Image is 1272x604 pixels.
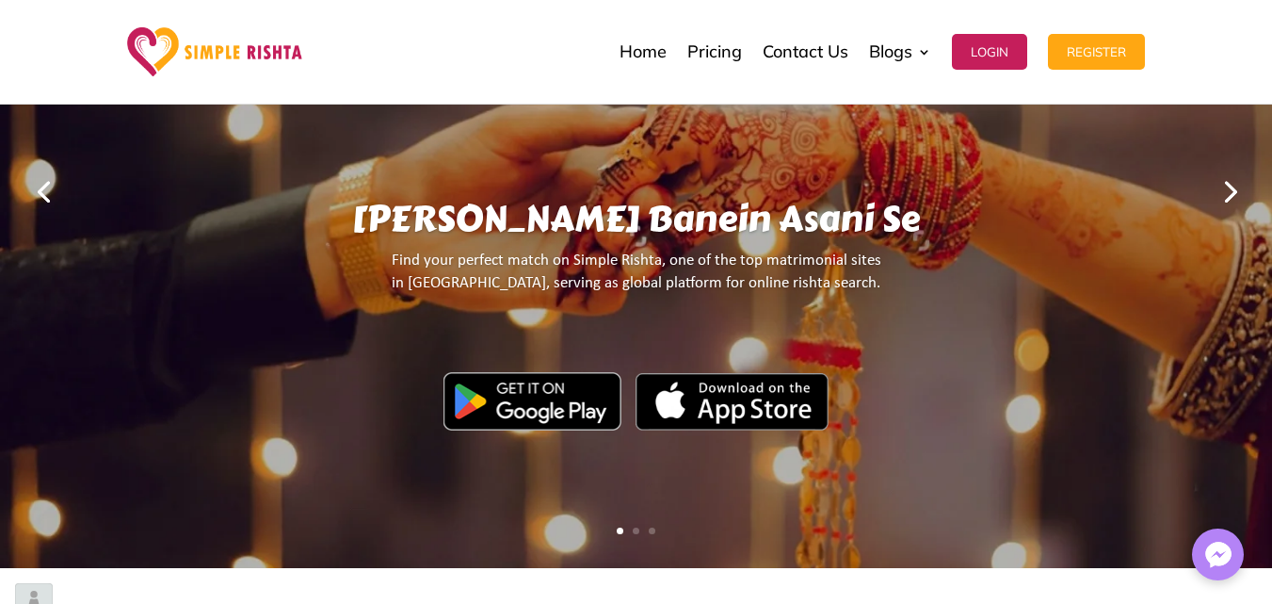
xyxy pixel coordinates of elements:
button: Login [952,34,1027,70]
a: Blogs [869,5,931,99]
img: Google Play [443,372,621,431]
a: Login [952,5,1027,99]
p: Find your perfect match on Simple Rishta, one of the top matrimonial sites in [GEOGRAPHIC_DATA], ... [166,250,1106,311]
a: Register [1048,5,1145,99]
button: Register [1048,34,1145,70]
a: 1 [617,528,623,534]
a: Contact Us [763,5,848,99]
h1: [PERSON_NAME] Banein Asani Se [166,198,1106,250]
a: Pricing [687,5,742,99]
img: Messenger [1200,536,1237,574]
a: 2 [633,528,639,534]
a: Home [620,5,667,99]
a: 3 [649,528,655,534]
